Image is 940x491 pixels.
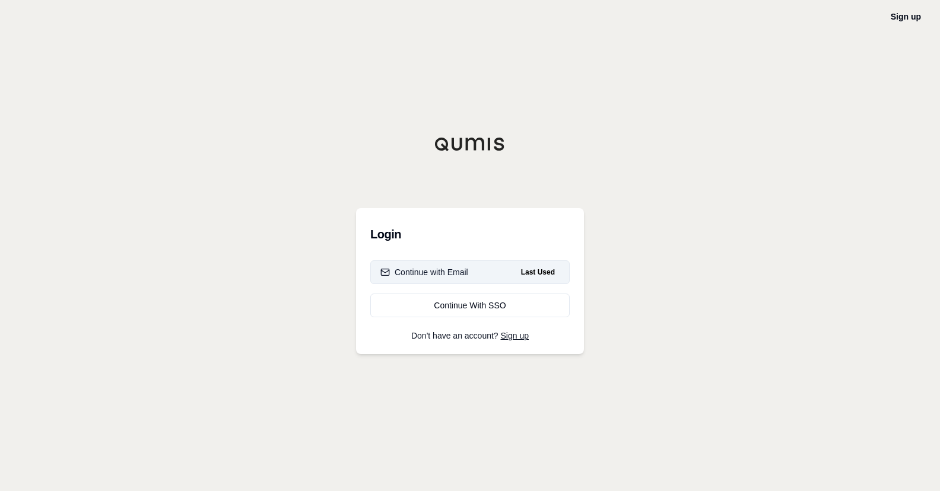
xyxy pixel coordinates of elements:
[380,266,468,278] div: Continue with Email
[370,222,570,246] h3: Login
[516,265,560,279] span: Last Used
[370,294,570,317] a: Continue With SSO
[891,12,921,21] a: Sign up
[380,299,560,311] div: Continue With SSO
[501,331,529,340] a: Sign up
[370,331,570,340] p: Don't have an account?
[370,260,570,284] button: Continue with EmailLast Used
[434,137,506,151] img: Qumis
